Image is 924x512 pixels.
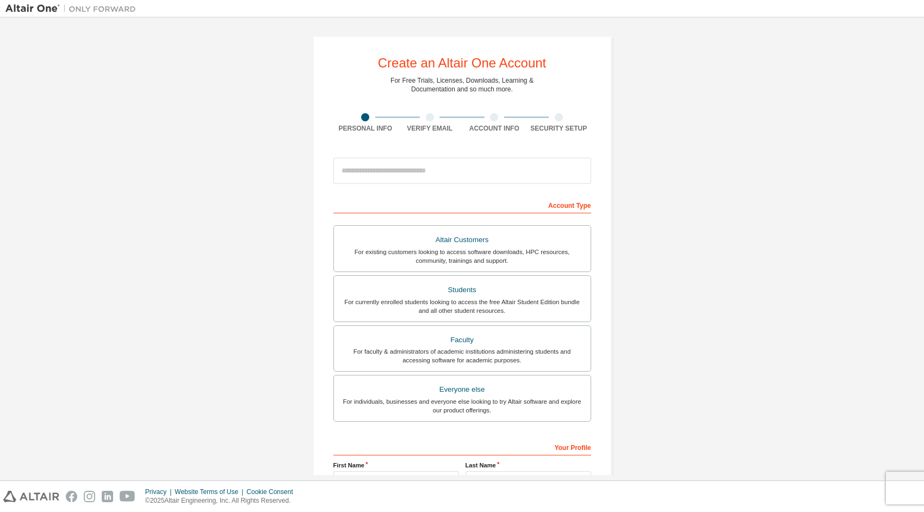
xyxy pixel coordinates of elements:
img: instagram.svg [84,491,95,502]
div: Faculty [340,332,584,348]
div: Create an Altair One Account [378,57,547,70]
img: Altair One [5,3,141,14]
img: linkedin.svg [102,491,113,502]
img: altair_logo.svg [3,491,59,502]
div: Students [340,282,584,298]
div: For currently enrolled students looking to access the free Altair Student Edition bundle and all ... [340,298,584,315]
div: Account Info [462,124,527,133]
div: Everyone else [340,382,584,397]
div: For Free Trials, Licenses, Downloads, Learning & Documentation and so much more. [390,76,534,94]
div: Account Type [333,196,591,213]
div: Cookie Consent [246,488,299,496]
div: Personal Info [333,124,398,133]
img: youtube.svg [120,491,135,502]
div: Verify Email [398,124,462,133]
div: Security Setup [526,124,591,133]
label: Last Name [466,461,591,470]
div: Your Profile [333,438,591,455]
p: © 2025 Altair Engineering, Inc. All Rights Reserved. [145,496,300,505]
div: For existing customers looking to access software downloads, HPC resources, community, trainings ... [340,248,584,265]
div: Altair Customers [340,232,584,248]
div: Privacy [145,488,175,496]
div: For faculty & administrators of academic institutions administering students and accessing softwa... [340,347,584,365]
img: facebook.svg [66,491,77,502]
div: For individuals, businesses and everyone else looking to try Altair software and explore our prod... [340,397,584,415]
label: First Name [333,461,459,470]
div: Website Terms of Use [175,488,246,496]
